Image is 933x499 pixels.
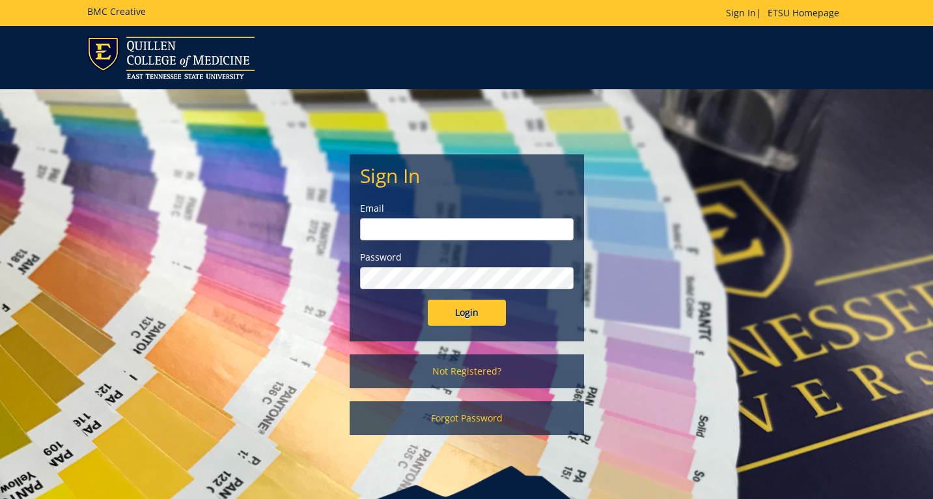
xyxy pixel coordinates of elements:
a: Not Registered? [350,354,584,388]
p: | [726,7,846,20]
h2: Sign In [360,165,574,186]
a: Forgot Password [350,401,584,435]
label: Password [360,251,574,264]
img: ETSU logo [87,36,255,79]
input: Login [428,300,506,326]
label: Email [360,202,574,215]
h5: BMC Creative [87,7,146,16]
a: Sign In [726,7,756,19]
a: ETSU Homepage [761,7,846,19]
